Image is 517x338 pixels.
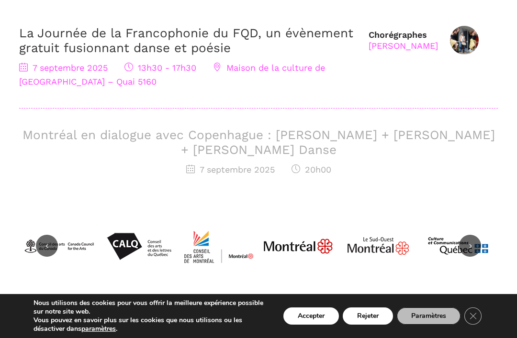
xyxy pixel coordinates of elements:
span: 7 septembre 2025 [19,63,108,73]
div: Chorégraphes [369,29,438,52]
span: Maison de la culture de [GEOGRAPHIC_DATA] – Quai 5160 [19,63,325,87]
p: Vous pouvez en savoir plus sur les cookies que nous utilisons ou les désactiver dans . [34,316,266,333]
button: Accepter [283,307,339,325]
h3: Montréal en dialogue avec Copenhague : [PERSON_NAME] + [PERSON_NAME] + [PERSON_NAME] Danse [19,128,498,157]
button: Rejeter [343,307,393,325]
img: Calq_noir [103,210,175,282]
a: La Journée de la Francophonie du FQD, un évènement gratuit fusionnant danse et poésie [19,26,353,55]
div: [PERSON_NAME] [369,40,438,51]
button: Paramètres [397,307,461,325]
img: Logo_Mtl_Le_Sud-Ouest.svg_ [342,210,414,282]
img: DSC_1211TaafeFanga2017 [450,26,479,55]
img: CMYK_Logo_CAMMontreal [183,210,255,282]
p: Nous utilisons des cookies pour vous offrir la meilleure expérience possible sur notre site web. [34,299,266,316]
span: 20h00 [292,164,331,174]
button: paramètres [81,325,116,333]
img: mccq-3-3 [422,210,494,282]
button: Close GDPR Cookie Banner [464,307,482,325]
span: 7 septembre 2025 [186,164,275,174]
img: JPGnr_b [262,210,334,282]
img: CAC_BW_black_f [23,210,95,282]
span: 13h30 - 17h30 [124,63,196,73]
